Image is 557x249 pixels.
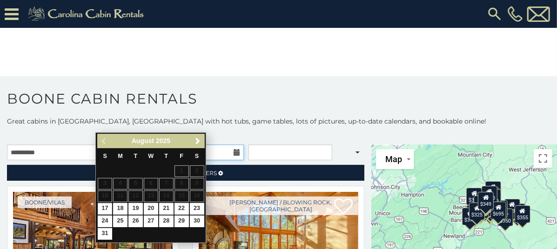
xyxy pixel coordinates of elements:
[174,216,189,227] a: 29
[180,153,183,159] span: Friday
[376,149,414,169] button: Change map style
[113,216,128,227] a: 25
[7,165,364,181] a: RefineSearchFilters
[192,135,203,147] a: Next
[481,186,497,203] div: $320
[490,202,506,219] div: $695
[504,199,520,216] div: $930
[485,181,501,199] div: $525
[491,200,507,218] div: $380
[144,216,158,227] a: 27
[190,203,204,215] a: 23
[98,203,112,215] a: 17
[132,137,154,144] span: August
[514,205,530,223] div: $355
[194,138,201,145] span: Next
[203,197,358,215] a: [PERSON_NAME] / Blowing Rock, [GEOGRAPHIC_DATA]
[148,153,154,159] span: Wednesday
[18,197,72,208] a: Boone/Vilas
[128,203,143,215] a: 19
[195,153,199,159] span: Saturday
[103,153,107,159] span: Sunday
[128,216,143,227] a: 26
[159,216,174,227] a: 28
[469,203,485,220] div: $325
[486,6,503,22] img: search-regular.svg
[134,153,138,159] span: Tuesday
[118,153,123,159] span: Monday
[190,216,204,227] a: 30
[156,137,170,144] span: 2025
[462,208,478,225] div: $375
[159,203,174,215] a: 21
[174,203,189,215] a: 22
[23,5,152,23] img: Khaki-logo.png
[478,192,494,210] div: $349
[98,216,112,227] a: 24
[466,188,482,205] div: $305
[113,203,128,215] a: 18
[505,6,525,22] a: [PHONE_NUMBER]
[98,228,112,240] a: 31
[385,154,402,164] span: Map
[144,203,158,215] a: 20
[485,189,501,207] div: $250
[497,209,513,226] div: $350
[164,153,168,159] span: Thursday
[534,149,552,168] button: Toggle fullscreen view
